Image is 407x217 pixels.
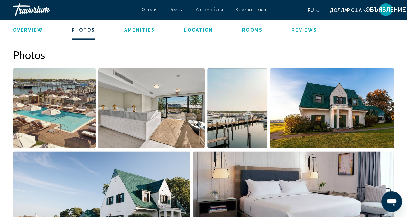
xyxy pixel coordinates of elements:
h2: Photos [13,48,394,61]
button: Меню пользователя [377,3,394,16]
font: доллар США [330,8,362,13]
button: Open full-screen image slider [98,68,205,148]
span: Overview [13,27,43,33]
button: Open full-screen image slider [207,68,267,148]
a: Рейсы [170,7,183,12]
span: Rooms [242,27,263,33]
font: ОБЪЯВЛЕНИЕ [365,6,406,13]
a: Автомобили [196,7,223,12]
a: Круизы [236,7,252,12]
button: Rooms [242,27,263,33]
iframe: Кнопка запуска окна обмена сообщениями [381,191,402,212]
button: Open full-screen image slider [13,68,96,148]
span: Reviews [291,27,317,33]
span: Photos [72,27,95,33]
button: Open full-screen image slider [270,68,394,148]
button: Amenities [124,27,155,33]
button: Reviews [291,27,317,33]
span: Amenities [124,27,155,33]
font: ru [308,8,314,13]
button: Изменить язык [308,5,320,15]
button: Photos [72,27,95,33]
a: Отели [141,7,157,12]
span: Location [184,27,213,33]
button: Дополнительные элементы навигации [258,5,266,15]
a: Травориум [13,3,135,16]
button: Location [184,27,213,33]
button: Изменить валюту [330,5,368,15]
button: Overview [13,27,43,33]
